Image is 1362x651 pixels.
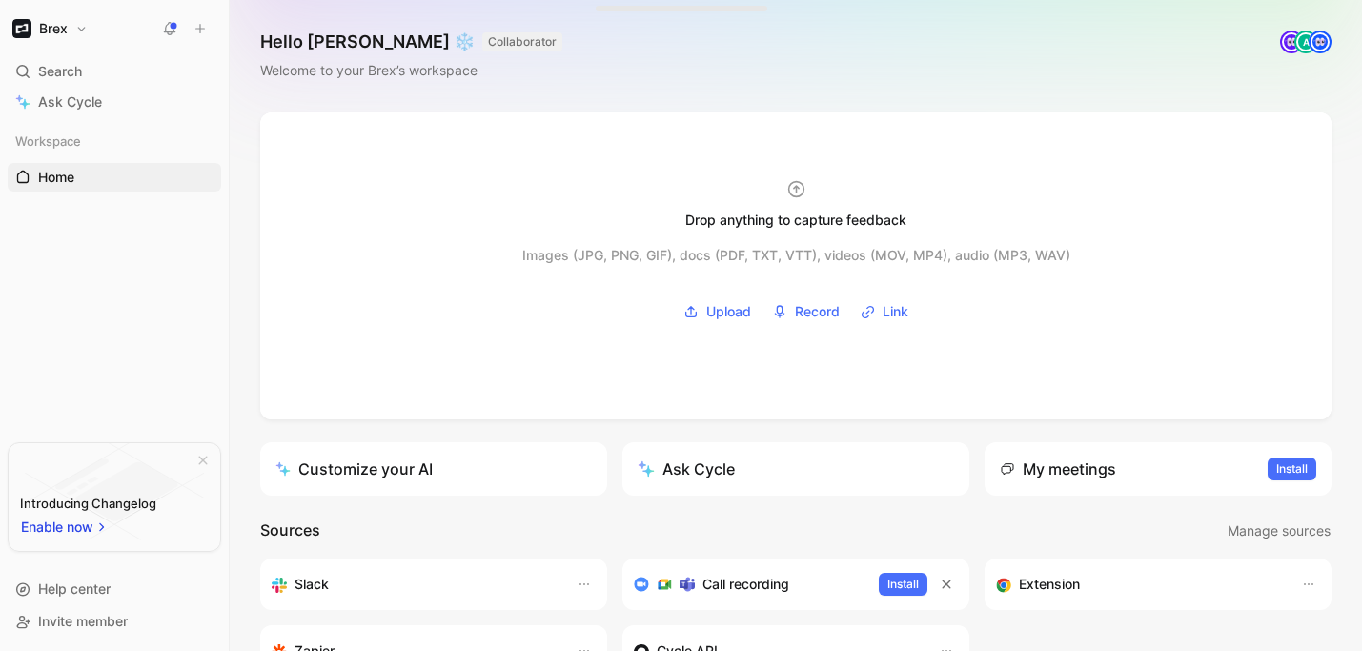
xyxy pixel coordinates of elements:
[677,297,758,326] button: Upload
[854,297,915,326] button: Link
[795,300,840,323] span: Record
[638,458,735,480] div: Ask Cycle
[1228,519,1331,542] span: Manage sources
[1227,519,1332,543] button: Manage sources
[8,15,92,42] button: BrexBrex
[522,244,1070,267] div: Images (JPG, PNG, GIF), docs (PDF, TXT, VTT), videos (MOV, MP4), audio (MP3, WAV)
[685,209,906,232] div: Drop anything to capture feedback
[38,60,82,83] span: Search
[8,127,221,155] div: Workspace
[260,519,320,543] h2: Sources
[1268,458,1316,480] button: Install
[295,573,329,596] h3: Slack
[622,442,969,496] button: Ask Cycle
[765,297,846,326] button: Record
[8,607,221,636] div: Invite member
[260,442,607,496] a: Customize your AI
[1276,459,1308,478] span: Install
[38,91,102,113] span: Ask Cycle
[15,132,81,151] span: Workspace
[8,163,221,192] a: Home
[1311,32,1330,51] img: avatar
[275,458,433,480] div: Customize your AI
[39,20,68,37] h1: Brex
[8,88,221,116] a: Ask Cycle
[12,19,31,38] img: Brex
[260,59,562,82] div: Welcome to your Brex’s workspace
[879,573,927,596] button: Install
[25,443,204,540] img: bg-BLZuj68n.svg
[20,492,156,515] div: Introducing Changelog
[1019,573,1080,596] h3: Extension
[706,300,751,323] span: Upload
[38,580,111,597] span: Help center
[272,573,558,596] div: Sync your customers, send feedback and get updates in Slack
[996,573,1282,596] div: Capture feedback from anywhere on the web
[8,575,221,603] div: Help center
[38,613,128,629] span: Invite member
[8,57,221,86] div: Search
[887,575,919,594] span: Install
[1000,458,1116,480] div: My meetings
[260,31,562,53] h1: Hello [PERSON_NAME] ❄️
[38,168,74,187] span: Home
[20,515,110,539] button: Enable now
[21,516,95,539] span: Enable now
[1282,32,1301,51] img: avatar
[883,300,908,323] span: Link
[702,573,789,596] h3: Call recording
[482,32,562,51] button: COLLABORATOR
[634,573,864,596] div: Record & transcribe meetings from Zoom, Meet & Teams.
[1296,32,1315,51] div: A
